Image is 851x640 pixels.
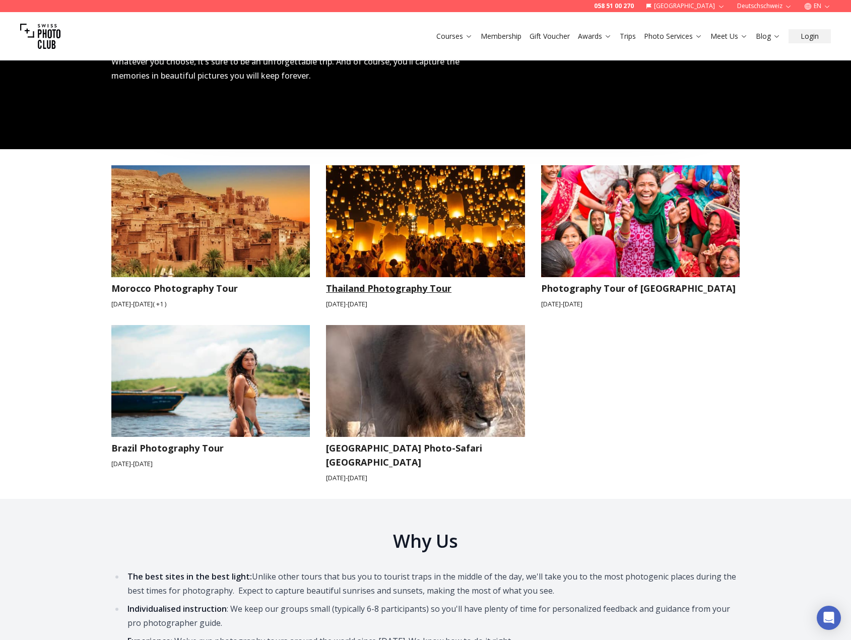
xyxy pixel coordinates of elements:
p: Whatever you choose, it’s sure to be an unforgettable trip. And of course, you’ll capture the mem... [111,54,498,83]
h3: Photography Tour of [GEOGRAPHIC_DATA] [541,281,740,295]
button: Blog [752,29,784,43]
a: Courses [436,31,473,41]
img: Swiss photo club [20,16,60,56]
strong: The best sites in the best light: [127,571,252,582]
a: Blog [756,31,780,41]
button: Membership [477,29,526,43]
img: Morocco Photography Tour [101,159,320,282]
a: Gift Voucher [530,31,570,41]
button: Gift Voucher [526,29,574,43]
img: Brazil Photography Tour [101,319,320,442]
small: [DATE] - [DATE] [111,459,310,469]
a: Kruger National Park Photo-Safari South Africa[GEOGRAPHIC_DATA] Photo-Safari [GEOGRAPHIC_DATA][DA... [326,325,525,483]
button: Photo Services [640,29,706,43]
h3: Thailand Photography Tour [326,281,525,295]
h3: Morocco Photography Tour [111,281,310,295]
button: Awards [574,29,616,43]
h3: Brazil Photography Tour [111,441,310,455]
li: : We keep our groups small (typically 6-8 participants) so you'll have plenty of time for persona... [124,602,740,630]
li: Unlike other tours that bus you to tourist traps in the middle of the day, we'll take you to the ... [124,569,740,598]
button: Meet Us [706,29,752,43]
a: Awards [578,31,612,41]
small: [DATE] - [DATE] ( + 1 ) [111,299,310,309]
h3: [GEOGRAPHIC_DATA] Photo-Safari [GEOGRAPHIC_DATA] [326,441,525,469]
a: Morocco Photography TourMorocco Photography Tour[DATE]-[DATE]( +1 ) [111,165,310,309]
a: Membership [481,31,521,41]
button: Trips [616,29,640,43]
div: Open Intercom Messenger [817,606,841,630]
h2: Why Us [111,531,740,551]
a: 058 51 00 270 [594,2,634,10]
img: Kruger National Park Photo-Safari South Africa [316,319,535,442]
a: Photography Tour of NepalPhotography Tour of [GEOGRAPHIC_DATA][DATE]-[DATE] [541,165,740,309]
small: [DATE] - [DATE] [326,299,525,309]
a: Photo Services [644,31,702,41]
a: Brazil Photography TourBrazil Photography Tour[DATE]-[DATE] [111,325,310,483]
a: Meet Us [710,31,748,41]
img: Thailand Photography Tour [326,165,525,277]
button: Login [789,29,831,43]
a: Thailand Photography TourThailand Photography Tour[DATE]-[DATE] [326,165,525,309]
a: Trips [620,31,636,41]
small: [DATE] - [DATE] [326,473,525,483]
button: Courses [432,29,477,43]
img: Photography Tour of Nepal [531,159,750,282]
strong: Individualised instruction [127,603,227,614]
small: [DATE] - [DATE] [541,299,740,309]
